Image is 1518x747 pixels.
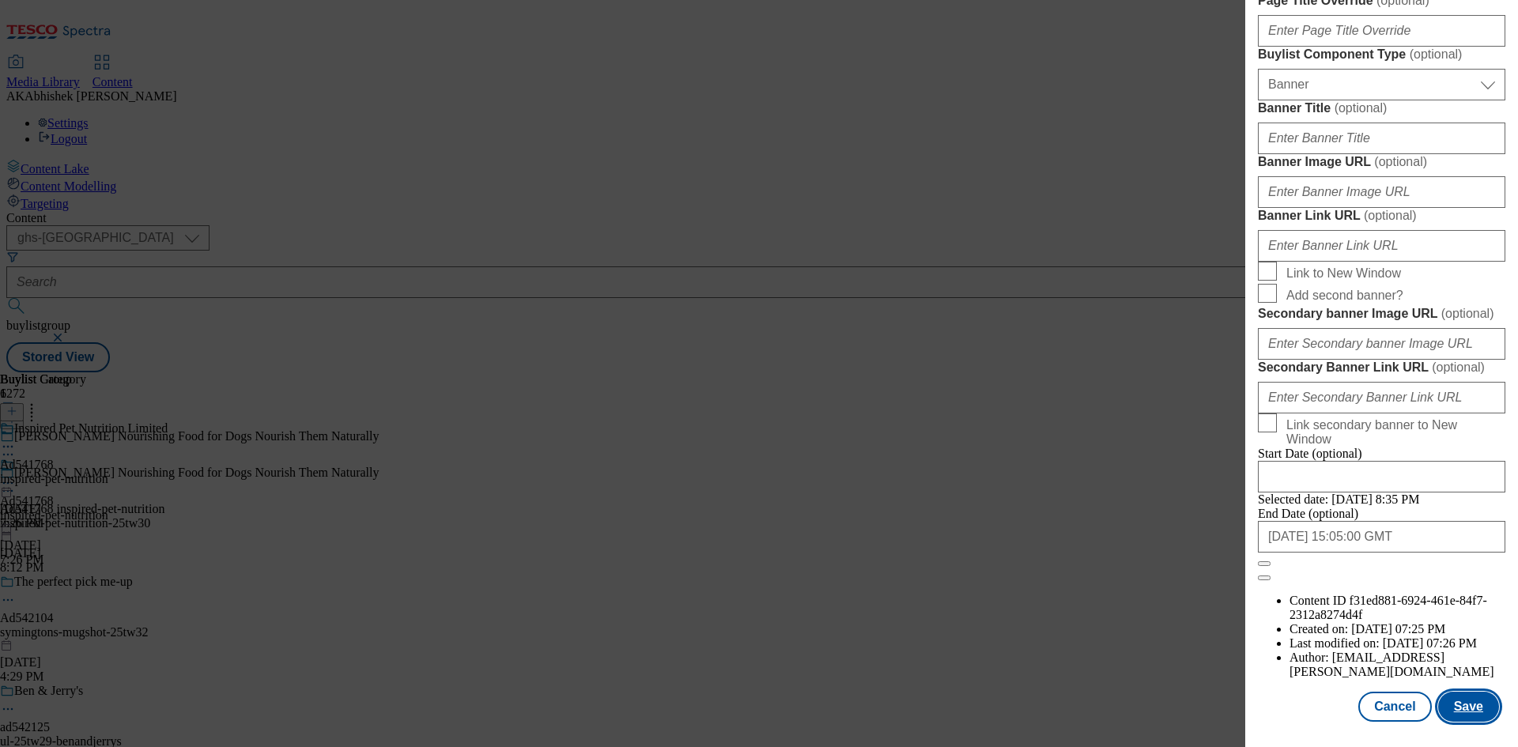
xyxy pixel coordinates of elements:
span: ( optional ) [1374,155,1427,168]
li: Author: [1290,651,1505,679]
label: Secondary Banner Link URL [1258,360,1505,375]
button: Cancel [1358,692,1431,722]
span: ( optional ) [1364,209,1417,222]
span: Start Date (optional) [1258,447,1362,460]
span: [DATE] 07:26 PM [1383,636,1477,650]
input: Enter Banner Image URL [1258,176,1505,208]
button: Save [1438,692,1499,722]
span: Add second banner? [1286,289,1403,303]
input: Enter Banner Title [1258,123,1505,154]
input: Enter Banner Link URL [1258,230,1505,262]
label: Banner Link URL [1258,208,1505,224]
label: Banner Image URL [1258,154,1505,170]
span: ( optional ) [1441,307,1494,320]
label: Secondary banner Image URL [1258,306,1505,322]
span: ( optional ) [1335,101,1388,115]
input: Enter Date [1258,521,1505,553]
input: Enter Date [1258,461,1505,492]
input: Enter Secondary banner Image URL [1258,328,1505,360]
span: f31ed881-6924-461e-84f7-2312a8274d4f [1290,594,1487,621]
span: ( optional ) [1410,47,1463,61]
button: Close [1258,561,1271,566]
li: Last modified on: [1290,636,1505,651]
li: Content ID [1290,594,1505,622]
span: End Date (optional) [1258,507,1358,520]
label: Buylist Component Type [1258,47,1505,62]
label: Banner Title [1258,100,1505,116]
li: Created on: [1290,622,1505,636]
span: [EMAIL_ADDRESS][PERSON_NAME][DOMAIN_NAME] [1290,651,1494,678]
span: [DATE] 07:25 PM [1351,622,1445,636]
span: Selected date: [DATE] 8:35 PM [1258,492,1419,506]
input: Enter Page Title Override [1258,15,1505,47]
span: ( optional ) [1432,360,1485,374]
input: Enter Secondary Banner Link URL [1258,382,1505,413]
span: Link secondary banner to New Window [1286,418,1499,447]
span: Link to New Window [1286,266,1401,281]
